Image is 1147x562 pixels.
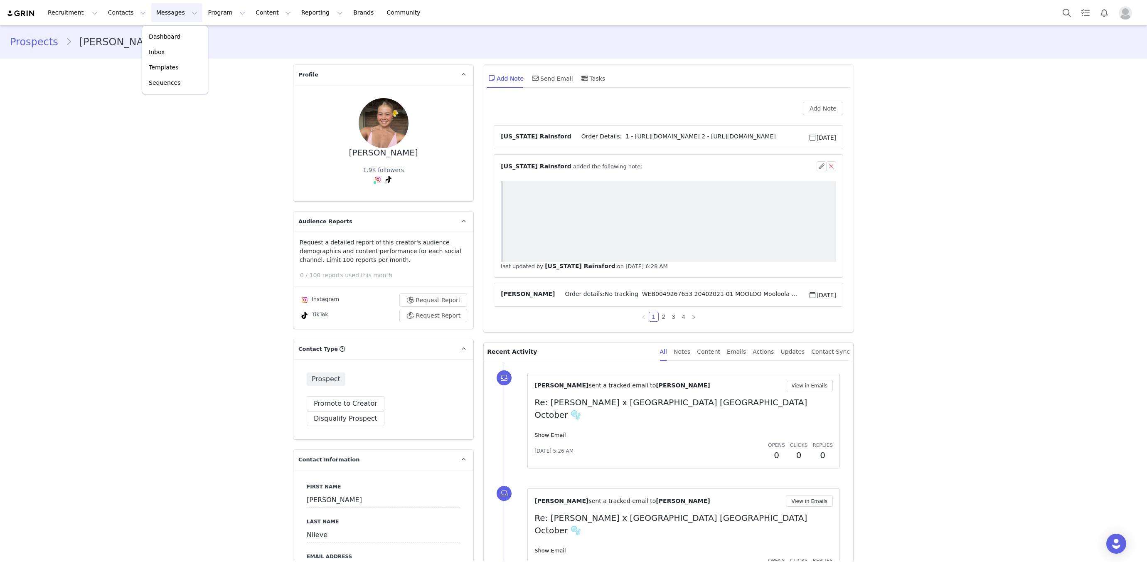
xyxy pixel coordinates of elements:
[555,290,808,300] span: Order details:No tracking WEB0049267653 20402021-01 MOOLOO Mooloola Airlie Shorts Choc Stripe 06 ...
[790,442,807,448] span: Clicks
[300,238,467,264] p: Request a detailed report of this creator's audience demographics and content performance for eac...
[659,312,668,321] a: 2
[1119,6,1132,20] img: placeholder-profile.jpg
[382,3,429,22] a: Community
[534,447,573,455] span: [DATE] 5:26 AM
[588,382,656,389] span: sent a tracked email to
[149,63,178,72] p: Templates
[753,343,774,361] div: Actions
[691,315,696,320] i: icon: right
[534,382,588,389] span: [PERSON_NAME]
[298,456,359,464] span: Contact Information
[697,343,720,361] div: Content
[812,449,833,461] h2: 0
[660,343,667,361] div: All
[487,68,524,88] div: Add Note
[399,309,468,322] button: Request Report
[786,380,833,391] button: View in Emails
[501,290,555,300] span: [PERSON_NAME]
[487,343,653,361] p: Recent Activity
[545,263,615,269] span: [US_STATE] Rainsford
[780,343,805,361] div: Updates
[399,293,468,307] button: Request Report
[298,217,352,226] span: Audience Reports
[1058,3,1076,22] button: Search
[534,547,566,554] a: Show Email
[301,297,308,303] img: instagram.svg
[679,312,689,322] li: 4
[571,132,808,142] span: Order Details: 1 - [URL][DOMAIN_NAME] 2 - [URL][DOMAIN_NAME]
[656,498,710,504] span: [PERSON_NAME]
[43,3,103,22] button: Recruitment
[1076,3,1095,22] a: Tasks
[307,411,384,426] button: Disqualify Prospect
[588,498,656,504] span: sent a tracked email to
[679,312,688,321] a: 4
[674,343,690,361] div: Notes
[374,176,381,183] img: instagram.svg
[300,271,473,280] p: 0 / 100 reports used this month
[103,3,151,22] button: Contacts
[649,312,658,321] a: 1
[656,382,710,389] span: [PERSON_NAME]
[534,432,566,438] a: Show Email
[7,10,36,17] img: grin logo
[1106,534,1126,554] div: Open Intercom Messenger
[359,98,409,148] img: ce2cadb8-58a2-4aaf-bc03-91b53d4afeb3.jpg
[501,162,642,171] span: ⁨ ⁩ added the following note:
[307,553,460,560] label: Email Address
[641,315,646,320] i: icon: left
[669,312,678,321] a: 3
[727,343,746,361] div: Emails
[811,343,850,361] div: Contact Sync
[808,132,836,142] span: [DATE]
[501,163,571,170] span: [US_STATE] Rainsford
[348,3,381,22] a: Brands
[786,495,833,507] button: View in Emails
[803,102,843,115] button: Add Note
[580,68,605,88] div: Tasks
[203,3,250,22] button: Program
[300,295,339,305] div: Instagram
[649,312,659,322] li: 1
[307,396,384,411] button: Promote to Creator
[534,498,588,504] span: [PERSON_NAME]
[149,32,180,41] p: Dashboard
[689,312,699,322] li: Next Page
[534,512,833,537] p: Re: [PERSON_NAME] x [GEOGRAPHIC_DATA] [GEOGRAPHIC_DATA] October 🫧
[768,449,785,461] h2: 0
[251,3,296,22] button: Content
[639,312,649,322] li: Previous Page
[363,166,404,175] div: 1.9K followers
[307,518,460,525] label: Last Name
[151,3,202,22] button: Messages
[812,442,833,448] span: Replies
[669,312,679,322] li: 3
[298,345,338,353] span: Contact Type
[149,79,180,87] p: Sequences
[1114,6,1140,20] button: Profile
[808,290,836,300] span: [DATE]
[307,483,460,491] label: First Name
[534,396,833,421] p: Re: [PERSON_NAME] x [GEOGRAPHIC_DATA] [GEOGRAPHIC_DATA] October 🫧
[659,312,669,322] li: 2
[307,372,345,386] span: Prospect
[296,3,348,22] button: Reporting
[298,71,318,79] span: Profile
[300,311,328,320] div: TikTok
[349,148,418,158] div: [PERSON_NAME]
[501,262,836,271] p: last updated by ⁨ ⁩ on ⁨[DATE] 6:28 AM⁩
[1095,3,1113,22] button: Notifications
[530,68,573,88] div: Send Email
[768,442,785,448] span: Opens
[149,48,165,57] p: Inbox
[790,449,807,461] h2: 0
[10,35,66,49] a: Prospects
[501,132,571,142] span: [US_STATE] Rainsford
